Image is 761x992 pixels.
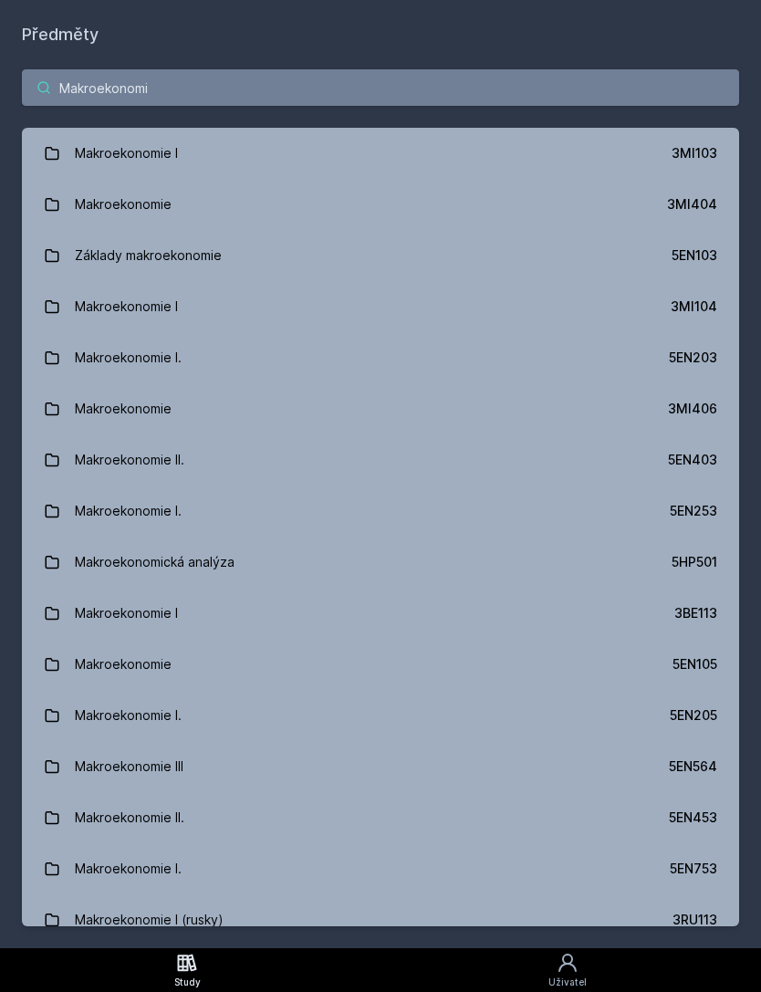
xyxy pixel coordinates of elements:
[22,22,739,47] h1: Předměty
[22,281,739,332] a: Makroekonomie I 3MI104
[75,748,183,785] div: Makroekonomie III
[22,383,739,434] a: Makroekonomie 3MI406
[22,537,739,588] a: Makroekonomická analýza 5HP501
[22,128,739,179] a: Makroekonomie I 3MI103
[22,230,739,281] a: Základy makroekonomie 5EN103
[22,894,739,945] a: Makroekonomie I (rusky) 3RU113
[672,553,717,571] div: 5HP501
[22,179,739,230] a: Makroekonomie 3MI404
[22,843,739,894] a: Makroekonomie I. 5EN753
[75,288,178,325] div: Makroekonomie I
[75,442,184,478] div: Makroekonomie II.
[668,400,717,418] div: 3MI406
[668,451,717,469] div: 5EN403
[22,69,739,106] input: Název nebo ident předmětu…
[669,809,717,827] div: 5EN453
[75,851,182,887] div: Makroekonomie I.
[548,976,587,989] div: Uživatel
[75,186,172,223] div: Makroekonomie
[22,588,739,639] a: Makroekonomie I 3BE113
[669,349,717,367] div: 5EN203
[670,706,717,725] div: 5EN205
[75,237,222,274] div: Základy makroekonomie
[22,792,739,843] a: Makroekonomie II. 5EN453
[674,604,717,622] div: 3BE113
[22,741,739,792] a: Makroekonomie III 5EN564
[75,646,172,683] div: Makroekonomie
[75,544,235,580] div: Makroekonomická analýza
[672,655,717,674] div: 5EN105
[22,332,739,383] a: Makroekonomie I. 5EN203
[672,246,717,265] div: 5EN103
[670,860,717,878] div: 5EN753
[672,144,717,162] div: 3MI103
[22,639,739,690] a: Makroekonomie 5EN105
[75,902,224,938] div: Makroekonomie I (rusky)
[22,690,739,741] a: Makroekonomie I. 5EN205
[22,434,739,486] a: Makroekonomie II. 5EN403
[174,976,201,989] div: Study
[75,697,182,734] div: Makroekonomie I.
[671,298,717,316] div: 3MI104
[22,486,739,537] a: Makroekonomie I. 5EN253
[75,799,184,836] div: Makroekonomie II.
[667,195,717,214] div: 3MI404
[75,493,182,529] div: Makroekonomie I.
[669,757,717,776] div: 5EN564
[75,391,172,427] div: Makroekonomie
[75,135,178,172] div: Makroekonomie I
[672,911,717,929] div: 3RU113
[75,339,182,376] div: Makroekonomie I.
[670,502,717,520] div: 5EN253
[75,595,178,632] div: Makroekonomie I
